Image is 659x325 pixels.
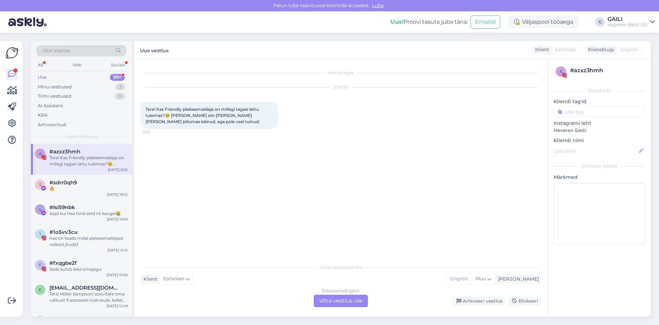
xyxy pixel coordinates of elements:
[585,46,614,53] div: Klienditugi
[116,84,125,90] div: 3
[38,74,47,81] div: Uus
[141,84,541,90] div: [DATE]
[322,288,360,294] div: Estonian to English
[608,22,647,28] div: Insystem Baltic OÜ
[554,147,637,155] input: Lisa nimi
[49,291,128,303] div: Tere! Millist šampooni soovitate oma valikust 9 aastasele tüdrukule, kellel on tekkimas kõõma pro...
[71,61,83,69] div: Web
[554,163,645,170] div: [PERSON_NAME]
[554,88,645,94] div: Kliendi info
[38,121,66,128] div: Arhiveeritud
[49,266,128,272] div: Seda kulub ikka omajagu!
[39,207,42,212] span: l
[43,47,70,54] span: Otsi kliente
[49,285,121,291] span: elisterasmaa@hotmail.com
[391,19,404,25] b: Uus!
[106,303,128,308] div: [DATE] 12:49
[452,296,505,306] div: Arhiveeri vestlus
[39,231,41,237] span: 1
[471,15,500,29] button: Emailid
[106,272,128,278] div: [DATE] 15:06
[554,120,645,127] p: Instagrami leht
[570,66,643,75] div: # azxz3hmh
[508,16,579,28] div: Väljaspool tööaega
[141,70,541,76] div: Vestlus algas
[495,275,539,283] div: [PERSON_NAME]
[559,69,563,74] span: a
[39,262,42,268] span: f
[49,229,78,235] span: #1o5vv3cu
[140,45,169,54] label: Uus vestlus
[39,287,42,292] span: e
[49,210,128,217] div: Appi kui hea hind aind nii kaugel😭
[49,180,77,186] span: #sdrr0qh9
[39,182,42,187] span: s
[620,46,638,53] span: English
[146,107,260,124] span: Tere! Kas Friendly plekieemaldaja on millagi tagasi lattu tulemas?🥹 [PERSON_NAME] siin [PERSON_NA...
[143,129,169,134] span: 8:20
[554,98,645,105] p: Kliendi tag'id
[554,107,645,117] input: Lisa tag
[107,192,128,197] div: [DATE] 19:52
[38,93,71,100] div: Tiimi vestlused
[36,61,44,69] div: All
[38,112,48,119] div: Kõik
[554,174,645,181] p: Märkmed
[115,93,125,100] div: 0
[555,46,576,53] span: Estonian
[508,296,541,306] div: Blokeeri
[447,274,472,284] div: English
[49,260,77,266] span: #fxqgbe2f
[163,275,184,283] span: Estonian
[532,46,549,53] div: Klient
[141,275,158,283] div: Klient
[595,17,605,27] div: G
[66,133,97,140] span: Uued vestlused
[608,17,647,22] div: GAILI
[49,149,80,155] span: #azxz3hmh
[38,102,63,109] div: AI Assistent
[391,18,468,26] div: Proovi tasuta juba täna:
[109,61,126,69] div: Socials
[554,127,645,134] p: Heveren Eesti
[370,2,386,9] span: Luba
[107,248,128,253] div: [DATE] 15:15
[49,204,75,210] span: #lsi59nbk
[39,151,42,156] span: a
[314,295,368,307] div: Võta vestlus üle
[554,137,645,144] p: Kliendi nimi
[5,46,19,59] img: Askly Logo
[49,186,128,192] div: 🔥
[107,217,128,222] div: [DATE] 16:59
[108,167,128,172] div: [DATE] 8:20
[49,316,77,322] span: #v9o7ixed
[49,155,128,167] div: Tere! Kas Friendly plekieemaldaja on millagi tagasi lattu tulemas?🥹 [PERSON_NAME] siin [PERSON_NA...
[608,17,655,28] a: GAILIInsystem Baltic OÜ
[38,84,72,90] div: Minu vestlused
[49,235,128,248] div: Kas on teada millal plekieemaldajad voiksid jõuda?
[110,74,125,81] div: 99+
[141,264,541,270] div: Valige keel ja vastake
[475,275,486,282] span: Muu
